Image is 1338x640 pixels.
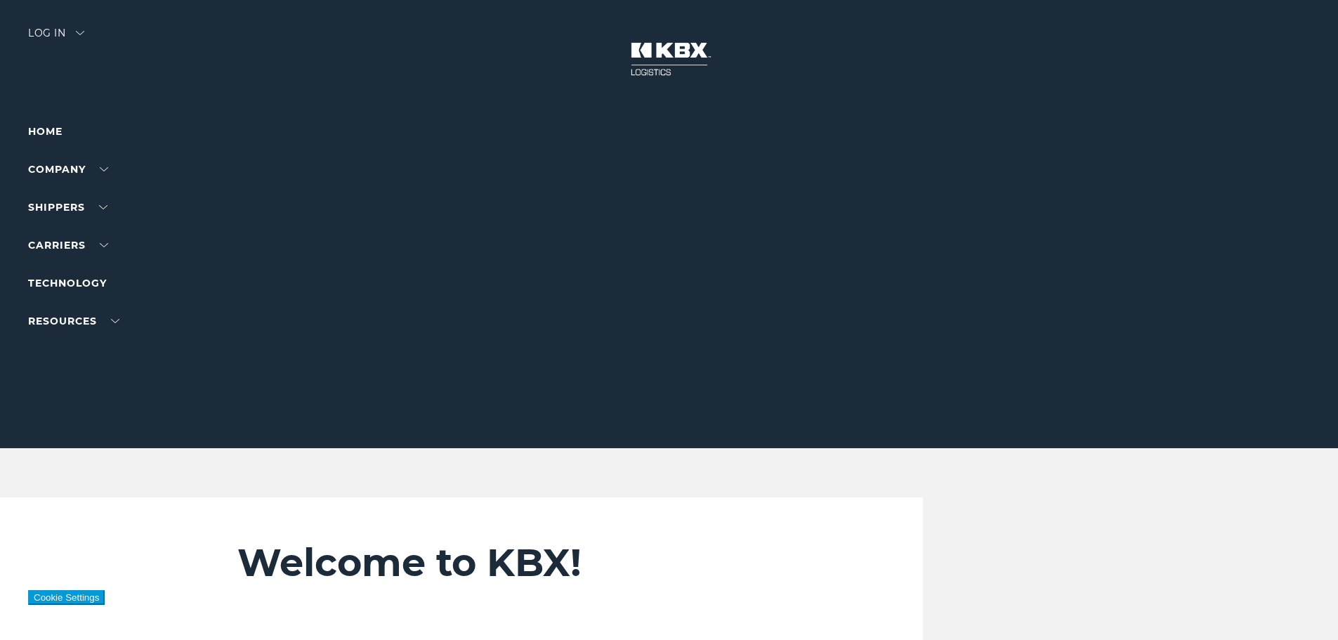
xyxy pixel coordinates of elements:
[28,125,63,138] a: Home
[28,201,107,214] a: SHIPPERS
[28,239,108,252] a: Carriers
[28,28,84,48] div: Log in
[28,277,107,289] a: Technology
[237,540,839,586] h2: Welcome to KBX!
[76,31,84,35] img: arrow
[28,163,108,176] a: Company
[28,315,119,327] a: RESOURCES
[617,28,722,90] img: kbx logo
[28,590,105,605] button: Cookie Settings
